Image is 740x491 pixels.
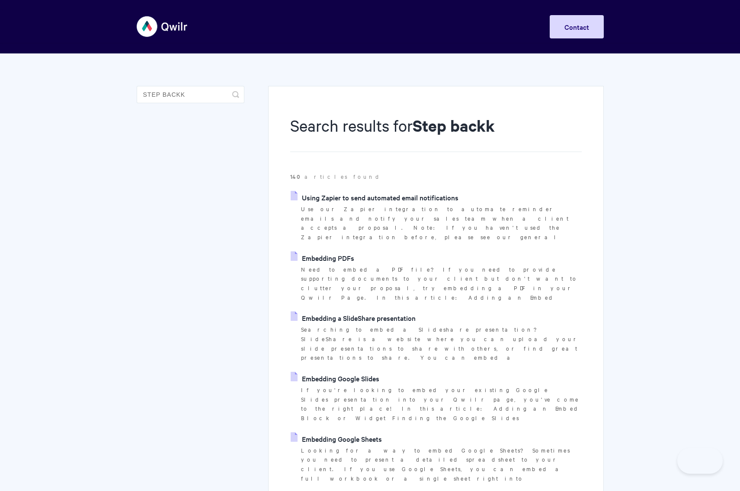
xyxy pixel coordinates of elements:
[291,191,458,204] a: Using Zapier to send automated email notifications
[413,115,495,136] strong: Step backk
[291,432,382,445] a: Embedding Google Sheets
[291,251,354,264] a: Embedding PDFs
[301,265,581,302] p: Need to embed a PDF file? If you need to provide supporting documents to your client but don't wa...
[290,172,581,181] p: articles found
[291,311,416,324] a: Embedding a SlideShare presentation
[301,385,581,423] p: If you're looking to embed your existing Google Slides presentation into your Qwilr page, you've ...
[301,325,581,362] p: Searching to embed a Slideshare presentation? SlideShare is a website where you can upload your s...
[291,372,379,385] a: Embedding Google Slides
[301,204,581,242] p: Use our Zapier integration to automate reminder emails and notify your sales team when a client a...
[677,448,723,474] iframe: Toggle Customer Support
[137,10,188,43] img: Qwilr Help Center
[290,114,581,152] h1: Search results for
[137,86,244,103] input: Search
[290,172,304,181] strong: 140
[301,446,581,483] p: Looking for a way to embed Google Sheets? Sometimes you need to present a detailed spreadsheet to...
[550,15,604,38] a: Contact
